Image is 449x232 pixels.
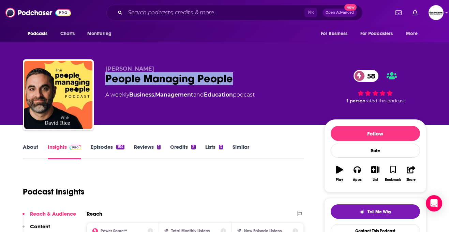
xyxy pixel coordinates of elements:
span: Podcasts [28,29,48,39]
button: Show profile menu [429,5,444,20]
div: 154 [116,145,124,149]
button: open menu [401,27,426,40]
div: 1 [157,145,161,149]
span: rated this podcast [365,98,405,103]
img: Podchaser - Follow, Share and Rate Podcasts [5,6,71,19]
p: Reach & Audience [30,211,76,217]
span: , [154,91,155,98]
div: Share [406,178,416,182]
span: Charts [60,29,75,39]
a: Lists3 [205,144,223,159]
input: Search podcasts, credits, & more... [125,7,304,18]
span: and [193,91,204,98]
span: Logged in as Lbrower [429,5,444,20]
span: New [344,4,357,11]
a: Charts [56,27,79,40]
button: Open AdvancedNew [323,9,357,17]
a: About [23,144,38,159]
span: [PERSON_NAME] [105,66,154,72]
a: Show notifications dropdown [410,7,420,18]
img: tell me why sparkle [359,209,365,215]
div: Search podcasts, credits, & more... [106,5,363,20]
div: Play [336,178,343,182]
span: Open Advanced [326,11,354,14]
button: List [366,161,384,186]
a: Episodes154 [91,144,124,159]
button: open menu [83,27,120,40]
div: List [373,178,378,182]
div: 58 1 personrated this podcast [324,66,426,108]
button: Reach & Audience [23,211,76,223]
div: A weekly podcast [105,91,255,99]
span: Monitoring [87,29,111,39]
img: Podchaser Pro [70,145,81,150]
button: Follow [331,126,420,141]
span: For Business [321,29,348,39]
span: 1 person [347,98,365,103]
button: open menu [316,27,356,40]
span: For Podcasters [360,29,393,39]
button: tell me why sparkleTell Me Why [331,204,420,219]
span: Tell Me Why [368,209,391,215]
h1: Podcast Insights [23,187,85,197]
div: Rate [331,144,420,158]
div: Apps [353,178,362,182]
div: Open Intercom Messenger [426,195,442,212]
a: Reviews1 [134,144,161,159]
p: Content [30,223,50,230]
h2: Reach [87,211,102,217]
div: 2 [191,145,195,149]
a: Show notifications dropdown [393,7,404,18]
a: Similar [233,144,249,159]
a: InsightsPodchaser Pro [48,144,81,159]
button: open menu [23,27,57,40]
img: User Profile [429,5,444,20]
a: Education [204,91,233,98]
span: 58 [360,70,379,82]
button: Share [402,161,420,186]
div: Bookmark [385,178,401,182]
span: More [406,29,418,39]
span: ⌘ K [304,8,317,17]
a: Business [129,91,154,98]
a: Management [155,91,193,98]
div: 3 [219,145,223,149]
button: open menu [356,27,403,40]
button: Bookmark [384,161,402,186]
button: Play [331,161,348,186]
a: 58 [354,70,379,82]
button: Apps [348,161,366,186]
img: People Managing People [24,61,92,129]
a: Credits2 [170,144,195,159]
